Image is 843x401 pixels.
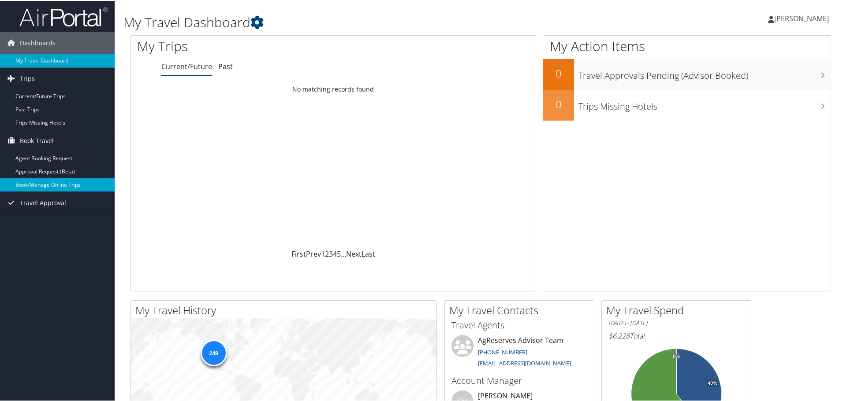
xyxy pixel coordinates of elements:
a: [PHONE_NUMBER] [478,347,527,355]
a: 1 [321,248,325,258]
a: 0Trips Missing Hotels [543,89,831,120]
h1: My Action Items [543,36,831,55]
a: [EMAIL_ADDRESS][DOMAIN_NAME] [478,358,571,366]
h2: 0 [543,65,574,80]
li: AgReserves Advisor Team [447,334,592,370]
a: 4 [333,248,337,258]
a: Last [362,248,375,258]
a: Current/Future [161,61,212,70]
div: 249 [200,339,227,365]
a: 3 [329,248,333,258]
h6: [DATE] - [DATE] [608,318,744,327]
span: Trips [20,67,35,89]
h2: My Travel History [135,302,436,317]
h6: Total [608,330,744,340]
img: airportal-logo.png [19,6,108,26]
tspan: 0% [673,353,680,358]
span: [PERSON_NAME] [774,13,829,22]
h2: 0 [543,96,574,111]
span: Travel Approval [20,191,66,213]
span: Book Travel [20,129,54,151]
a: First [291,248,306,258]
h1: My Trips [137,36,360,55]
a: Prev [306,248,321,258]
a: [PERSON_NAME] [768,4,838,31]
h3: Travel Agents [451,318,587,331]
a: 5 [337,248,341,258]
span: … [341,248,346,258]
h3: Travel Approvals Pending (Advisor Booked) [578,64,831,81]
a: Next [346,248,362,258]
tspan: 40% [708,380,717,385]
a: 2 [325,248,329,258]
span: Dashboards [20,31,56,53]
h3: Trips Missing Hotels [578,95,831,112]
span: $6,228 [608,330,630,340]
h2: My Travel Contacts [449,302,594,317]
h1: My Travel Dashboard [123,12,600,31]
td: No matching records found [131,81,536,96]
h2: My Travel Spend [606,302,751,317]
a: 0Travel Approvals Pending (Advisor Booked) [543,58,831,89]
a: Past [218,61,233,70]
h3: Account Manager [451,374,587,386]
